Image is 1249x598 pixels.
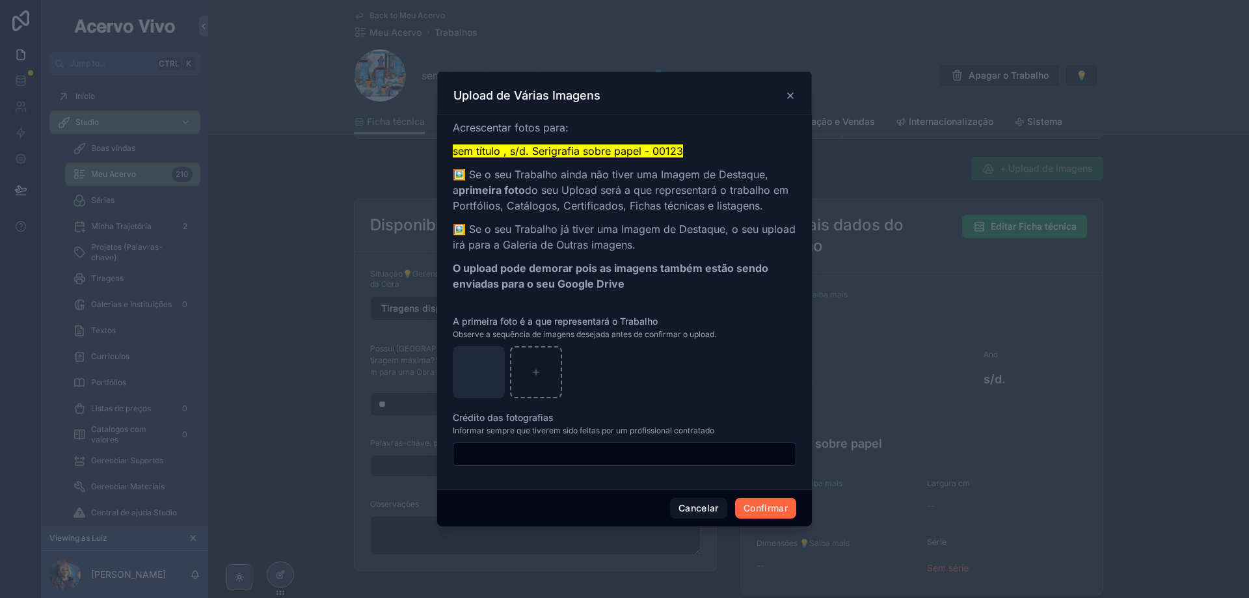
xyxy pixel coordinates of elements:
[453,329,716,340] span: Observe a sequência de imagens desejada antes de confirmar o upload.
[735,498,796,519] button: Confirmar
[453,316,658,327] span: A primeira foto é a que representará o Trabalho
[453,167,796,213] p: 🖼️ Se o seu Trabalho ainda não tiver uma Imagem de Destaque, a do seu Upload será a que represent...
[453,426,714,436] span: Informar sempre que tiverem sido feitas por um profissional contratado
[453,221,796,252] p: 🖼️ Se o seu Trabalho já tiver uma Imagem de Destaque, o seu upload irá para a Galeria de Outras i...
[453,412,554,423] span: Crédito das fotografias
[453,262,768,290] strong: O upload pode demorar pois as imagens também estão sendo enviadas para o seu Google Drive
[453,88,600,103] h3: Upload de Várias Imagens
[670,498,727,519] button: Cancelar
[453,120,796,135] p: Acrescentar fotos para:
[459,183,525,197] strong: primeira foto
[453,144,683,157] mark: sem título , s/d. Serigrafia sobre papel - 00123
